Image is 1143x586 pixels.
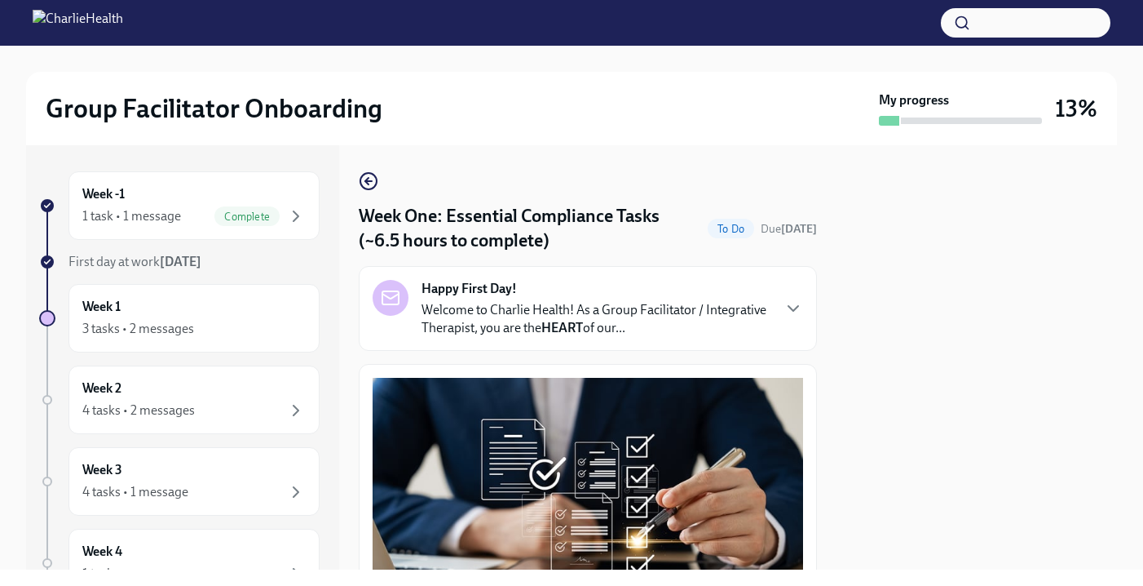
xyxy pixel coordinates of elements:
[421,301,770,337] p: Welcome to Charlie Health! As a Group Facilitator / Integrative Therapist, you are the of our...
[82,483,188,501] div: 4 tasks • 1 message
[82,461,122,479] h6: Week 3
[82,402,195,420] div: 4 tasks • 2 messages
[708,223,754,235] span: To Do
[39,253,320,271] a: First day at work[DATE]
[39,284,320,353] a: Week 13 tasks • 2 messages
[82,298,121,316] h6: Week 1
[82,207,181,225] div: 1 task • 1 message
[761,222,817,236] span: Due
[82,565,113,583] div: 1 task
[33,10,123,36] img: CharlieHealth
[39,447,320,516] a: Week 34 tasks • 1 message
[761,221,817,237] span: October 13th, 2025 08:00
[68,254,201,269] span: First day at work
[82,380,121,397] h6: Week 2
[82,320,194,338] div: 3 tasks • 2 messages
[160,254,201,269] strong: [DATE]
[359,204,701,253] h4: Week One: Essential Compliance Tasks (~6.5 hours to complete)
[214,211,280,223] span: Complete
[879,91,949,109] strong: My progress
[421,280,517,298] strong: Happy First Day!
[46,92,382,125] h2: Group Facilitator Onboarding
[541,320,583,335] strong: HEART
[39,171,320,240] a: Week -11 task • 1 messageComplete
[82,185,125,203] h6: Week -1
[82,543,122,561] h6: Week 4
[39,366,320,434] a: Week 24 tasks • 2 messages
[1055,94,1097,123] h3: 13%
[781,222,817,236] strong: [DATE]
